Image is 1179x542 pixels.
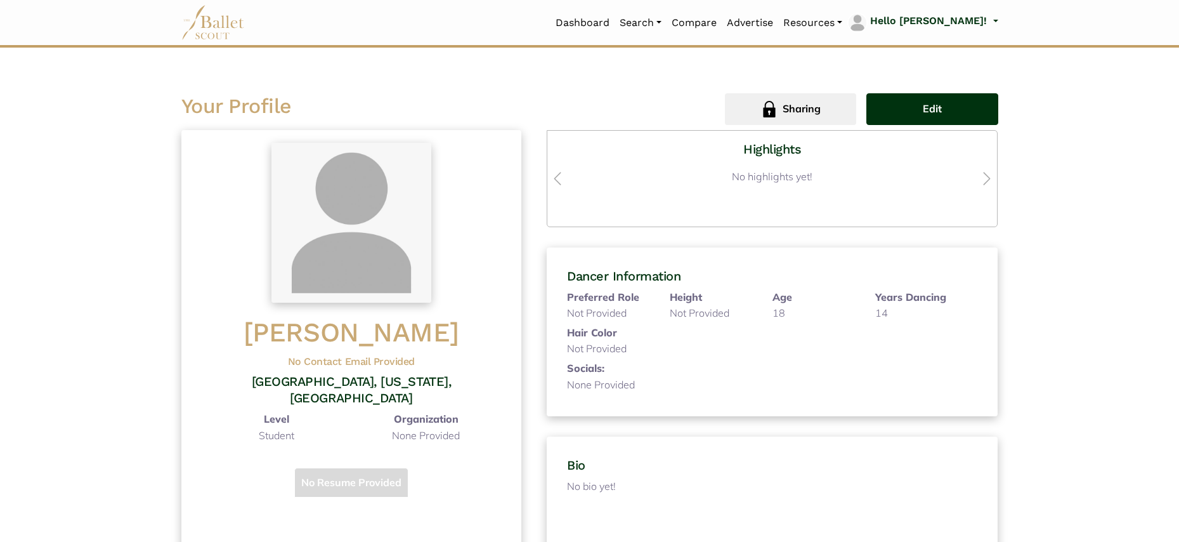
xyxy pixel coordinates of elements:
[849,14,866,32] img: profile picture
[202,315,502,350] h1: [PERSON_NAME]
[870,13,987,29] p: Hello [PERSON_NAME]!
[394,413,459,425] b: Organization
[264,413,289,425] b: Level
[722,10,778,36] a: Advertise
[567,326,617,339] b: Hair Color
[667,10,722,36] a: Compare
[259,429,294,442] span: Student
[783,101,821,117] span: Sharing
[847,13,998,33] a: profile picture Hello [PERSON_NAME]!
[689,307,729,319] span: Provided
[550,10,615,36] a: Dashboard
[772,291,792,303] b: Age
[866,93,998,125] button: Edit
[725,93,856,125] button: Sharing
[567,362,604,374] b: Socials:
[351,428,501,444] p: None Provided
[567,377,635,393] p: None Provided
[567,305,649,322] p: Not Provided
[670,291,702,303] b: Height
[923,101,942,117] span: Edit
[778,10,847,36] a: Resources
[271,143,431,303] img: dummy_profile_pic.jpg
[875,305,958,322] p: 14
[670,307,686,319] span: Not
[181,93,580,120] h2: Your Profile
[202,355,502,369] h5: No Contact Email Provided
[567,341,649,357] p: Not Provided
[557,141,987,157] h4: Highlights
[567,291,639,303] b: Preferred Role
[875,291,946,303] b: Years Dancing
[615,10,667,36] a: Search
[252,374,452,406] span: [GEOGRAPHIC_DATA], [US_STATE], [GEOGRAPHIC_DATA]
[557,162,987,192] p: No highlights yet!
[567,268,977,284] h4: Dancer Information
[567,457,977,473] h4: Bio
[772,305,855,322] p: 18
